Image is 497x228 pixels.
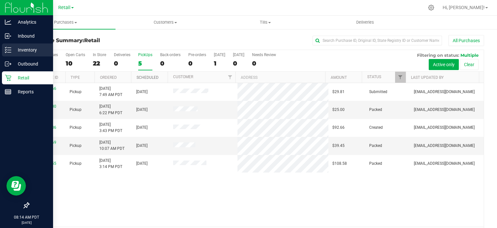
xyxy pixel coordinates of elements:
p: Reports [11,88,50,96]
inline-svg: Reports [5,89,11,95]
span: $29.81 [332,89,345,95]
button: Clear [460,59,479,70]
span: [DATE] 3:43 PM PDT [99,122,122,134]
span: Pickup [70,161,82,167]
span: [DATE] [136,125,148,131]
span: $25.00 [332,107,345,113]
a: Type [71,75,80,80]
div: 0 [160,60,181,67]
p: Outbound [11,60,50,68]
a: Ordered [100,75,117,80]
div: PickUps [138,53,152,57]
inline-svg: Analytics [5,19,11,25]
span: [DATE] [136,143,148,149]
input: Search Purchase ID, Original ID, State Registry ID or Customer Name... [313,36,442,45]
a: Customer [173,75,193,79]
a: Purchases [16,16,116,29]
span: [EMAIL_ADDRESS][DOMAIN_NAME] [414,143,475,149]
a: Last Updated By [411,75,444,80]
span: Pickup [70,143,82,149]
div: Open Carts [66,53,85,57]
th: Address [235,72,325,83]
span: Packed [369,107,382,113]
div: 5 [138,60,152,67]
inline-svg: Outbound [5,61,11,67]
span: Deliveries [348,19,383,25]
a: Status [367,75,381,79]
div: 1 [214,60,225,67]
div: [DATE] [214,53,225,57]
span: Pickup [70,89,82,95]
span: Purchases [16,19,116,25]
span: $92.66 [332,125,345,131]
div: Deliveries [114,53,130,57]
div: 0 [233,60,244,67]
span: [DATE] [136,161,148,167]
span: $108.58 [332,161,347,167]
a: Deliveries [315,16,415,29]
div: [DATE] [233,53,244,57]
span: Created [369,125,383,131]
div: 0 [114,60,130,67]
button: All Purchases [448,35,484,46]
div: 0 [252,60,276,67]
span: Packed [369,143,382,149]
a: Tills [215,16,315,29]
p: [DATE] [3,220,50,225]
span: [DATE] 10:07 AM PDT [99,139,125,152]
span: [EMAIL_ADDRESS][DOMAIN_NAME] [414,107,475,113]
p: Analytics [11,18,50,26]
p: Inventory [11,46,50,54]
span: Tills [215,19,315,25]
p: Inbound [11,32,50,40]
span: [DATE] 3:14 PM PDT [99,158,122,170]
span: Retail [58,5,71,10]
span: [EMAIL_ADDRESS][DOMAIN_NAME] [414,125,475,131]
h3: Purchase Summary: [28,38,180,43]
div: 22 [93,60,106,67]
inline-svg: Retail [5,75,11,81]
span: [EMAIL_ADDRESS][DOMAIN_NAME] [414,89,475,95]
div: Needs Review [252,53,276,57]
button: Active only [429,59,459,70]
span: Submitted [369,89,387,95]
div: 0 [188,60,206,67]
p: 08:14 AM PDT [3,214,50,220]
a: Customers [116,16,215,29]
a: Filter [395,72,406,83]
span: $39.45 [332,143,345,149]
span: [DATE] [136,107,148,113]
span: Retail [84,37,100,43]
span: Pickup [70,107,82,113]
a: Amount [331,75,347,80]
div: 10 [66,60,85,67]
inline-svg: Inbound [5,33,11,39]
inline-svg: Inventory [5,47,11,53]
iframe: Resource center [6,176,26,196]
span: Multiple [460,53,479,58]
a: Scheduled [137,75,159,80]
div: In Store [93,53,106,57]
span: Customers [116,19,215,25]
span: [EMAIL_ADDRESS][DOMAIN_NAME] [414,161,475,167]
span: Hi, [PERSON_NAME]! [443,5,485,10]
a: Filter [225,72,235,83]
div: Manage settings [427,5,435,11]
span: [DATE] 6:22 PM PDT [99,103,122,116]
div: Back-orders [160,53,181,57]
p: Retail [11,74,50,82]
div: Pre-orders [188,53,206,57]
span: Filtering on status: [417,53,459,58]
span: [DATE] 7:49 AM PDT [99,86,122,98]
span: Pickup [70,125,82,131]
span: [DATE] [136,89,148,95]
span: Packed [369,161,382,167]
